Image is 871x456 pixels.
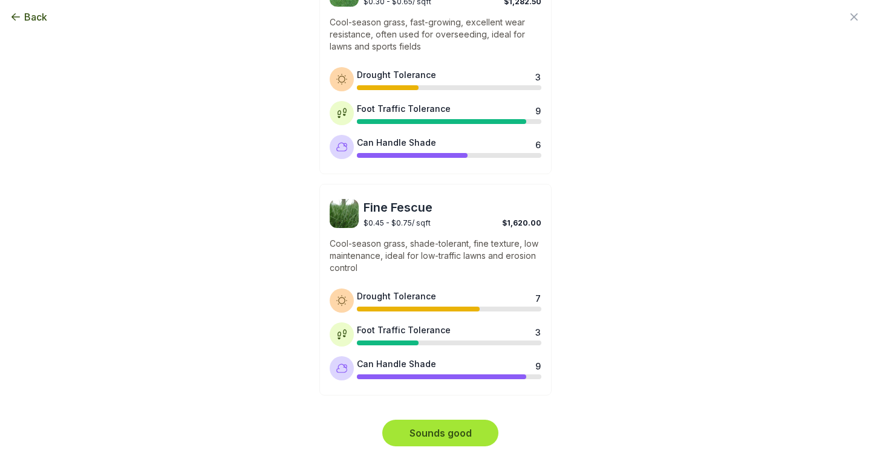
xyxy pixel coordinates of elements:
div: 3 [535,71,540,80]
div: 9 [535,105,540,114]
img: Drought tolerance icon [336,73,348,85]
div: 9 [535,360,540,370]
div: 3 [535,326,540,336]
div: Drought Tolerance [357,68,436,81]
img: Shade tolerance icon [336,141,348,153]
button: Sounds good [382,420,498,446]
img: Drought tolerance icon [336,295,348,307]
div: Can Handle Shade [357,357,436,370]
span: $0.45 - $0.75 / sqft [364,218,431,227]
button: Back [10,10,47,24]
div: Can Handle Shade [357,136,436,149]
div: 7 [535,292,540,302]
p: Cool-season grass, fast-growing, excellent wear resistance, often used for overseeding, ideal for... [330,16,541,53]
span: Back [24,10,47,24]
span: Fine Fescue [364,199,541,216]
div: Foot Traffic Tolerance [357,102,451,115]
img: Fine Fescue sod image [330,199,359,228]
div: Foot Traffic Tolerance [357,324,451,336]
span: $1,620.00 [502,218,541,227]
div: 6 [535,138,540,148]
img: Foot traffic tolerance icon [336,107,348,119]
div: Drought Tolerance [357,290,436,302]
img: Shade tolerance icon [336,362,348,374]
p: Cool-season grass, shade-tolerant, fine texture, low maintenance, ideal for low-traffic lawns and... [330,238,541,274]
img: Foot traffic tolerance icon [336,328,348,340]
